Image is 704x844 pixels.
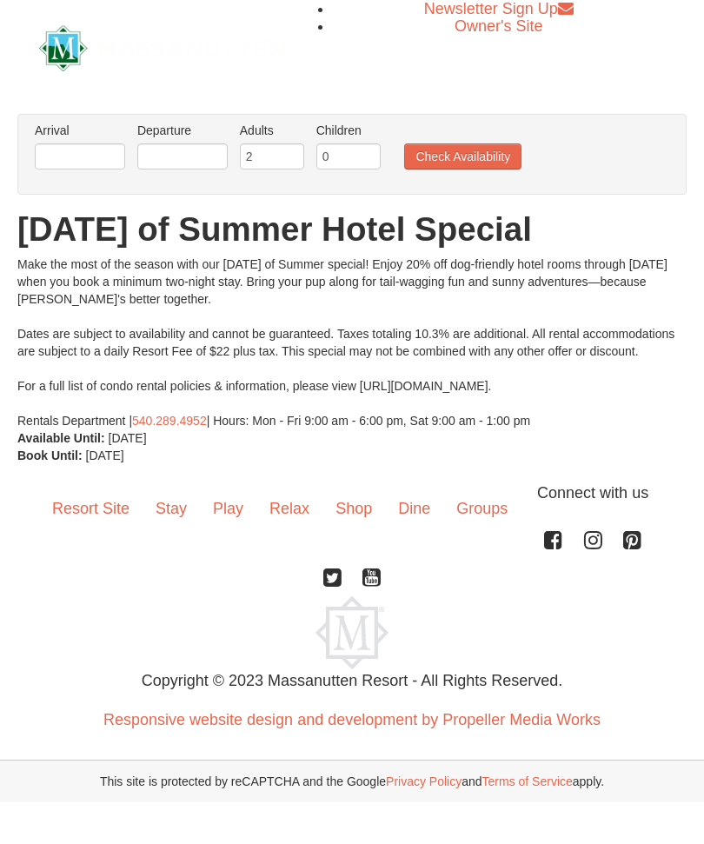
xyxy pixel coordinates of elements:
[17,449,83,462] strong: Book Until:
[109,431,147,445] span: [DATE]
[86,449,124,462] span: [DATE]
[39,482,143,535] a: Resort Site
[322,482,385,535] a: Shop
[256,482,322,535] a: Relax
[482,774,573,788] a: Terms of Service
[404,143,521,169] button: Check Availability
[443,482,521,535] a: Groups
[143,482,200,535] a: Stay
[17,431,105,445] strong: Available Until:
[26,669,678,693] p: Copyright © 2023 Massanutten Resort - All Rights Reserved.
[315,596,389,669] img: Massanutten Resort Logo
[240,122,304,139] label: Adults
[316,122,381,139] label: Children
[386,774,462,788] a: Privacy Policy
[455,17,542,35] a: Owner's Site
[17,212,687,247] h1: [DATE] of Summer Hotel Special
[39,25,285,72] img: Massanutten Resort Logo
[100,773,604,790] span: This site is protected by reCAPTCHA and the Google and apply.
[35,122,125,139] label: Arrival
[385,482,443,535] a: Dine
[132,414,207,428] a: 540.289.4952
[137,122,228,139] label: Departure
[200,482,256,535] a: Play
[17,256,687,429] div: Make the most of the season with our [DATE] of Summer special! Enjoy 20% off dog-friendly hotel r...
[39,25,285,66] a: Massanutten Resort
[103,711,601,728] a: Responsive website design and development by Propeller Media Works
